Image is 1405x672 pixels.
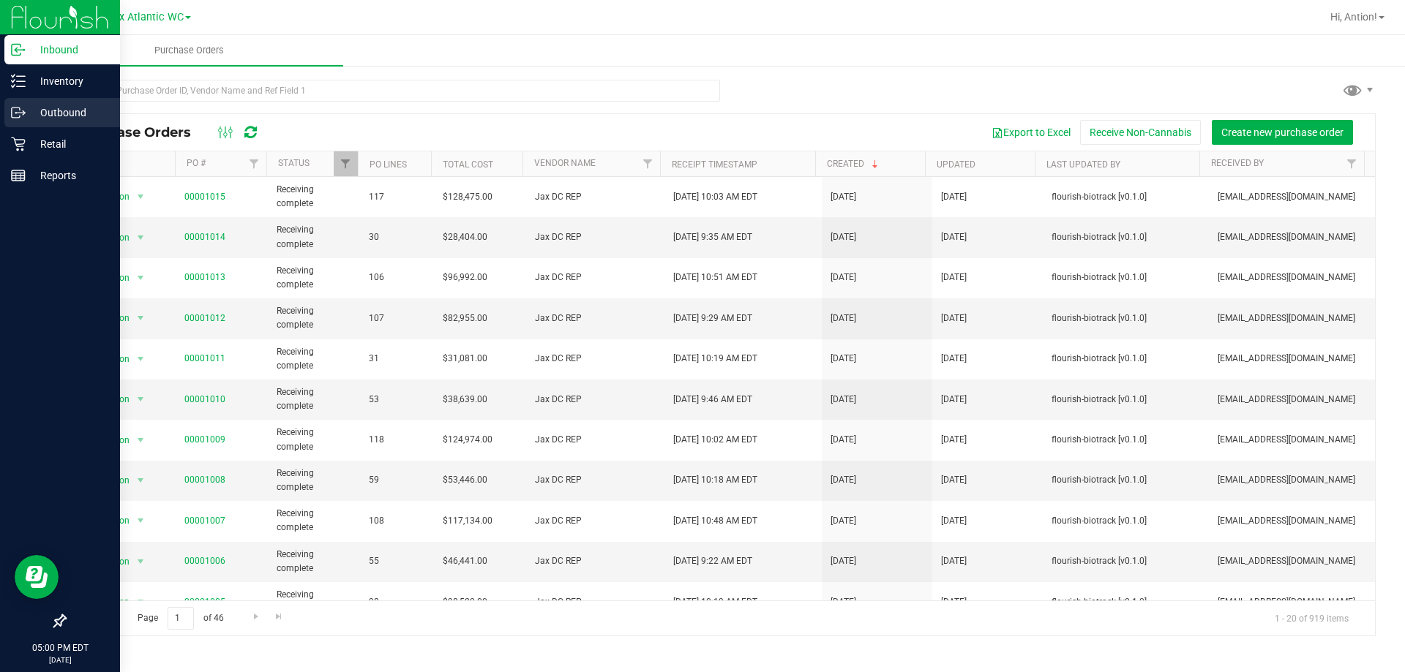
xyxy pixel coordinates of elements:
[443,159,493,170] a: Total Cost
[941,312,967,325] span: [DATE]
[369,271,425,284] span: 106
[673,271,757,284] span: [DATE] 10:51 AM EDT
[831,473,856,487] span: [DATE]
[76,159,169,170] div: Actions
[187,158,206,168] a: PO #
[369,595,425,609] span: 98
[535,230,656,244] span: Jax DC REP
[184,353,225,363] a: 00001011
[831,230,856,244] span: [DATE]
[184,434,225,445] a: 00001009
[1218,230,1366,244] span: [EMAIL_ADDRESS][DOMAIN_NAME]
[26,41,113,58] p: Inbound
[827,159,881,169] a: Created
[131,510,149,531] span: select
[278,158,310,168] a: Status
[673,393,752,407] span: [DATE] 9:46 AM EDT
[242,151,266,176] a: Filter
[131,389,149,409] span: select
[184,516,225,526] a: 00001007
[26,72,113,90] p: Inventory
[26,135,113,153] p: Retail
[277,183,351,211] span: Receiving complete
[184,556,225,566] a: 00001006
[1052,393,1200,407] span: flourish-biotrack [v0.1.0]
[131,349,149,369] span: select
[1263,607,1360,629] span: 1 - 20 of 919 items
[1340,151,1364,176] a: Filter
[1080,120,1201,145] button: Receive Non-Cannabis
[184,272,225,282] a: 00001013
[277,223,351,251] span: Receiving complete
[184,394,225,404] a: 00001010
[1218,352,1366,366] span: [EMAIL_ADDRESS][DOMAIN_NAME]
[1218,595,1366,609] span: [EMAIL_ADDRESS][DOMAIN_NAME]
[1052,473,1200,487] span: flourish-biotrack [v0.1.0]
[26,167,113,184] p: Reports
[1052,190,1200,204] span: flourish-biotrack [v0.1.0]
[277,264,351,292] span: Receiving complete
[443,230,487,244] span: $28,404.00
[635,151,659,176] a: Filter
[941,393,967,407] span: [DATE]
[443,271,487,284] span: $96,992.00
[941,271,967,284] span: [DATE]
[269,607,290,627] a: Go to the last page
[1330,11,1377,23] span: Hi, Antion!
[831,312,856,325] span: [DATE]
[831,433,856,447] span: [DATE]
[831,352,856,366] span: [DATE]
[370,159,407,170] a: PO Lines
[277,426,351,453] span: Receiving complete
[277,345,351,373] span: Receiving complete
[443,514,492,528] span: $117,134.00
[7,641,113,654] p: 05:00 PM EDT
[535,433,656,447] span: Jax DC REP
[941,352,967,366] span: [DATE]
[443,393,487,407] span: $38,639.00
[369,514,425,528] span: 108
[369,352,425,366] span: 31
[184,475,225,485] a: 00001008
[673,473,757,487] span: [DATE] 10:18 AM EDT
[369,473,425,487] span: 59
[168,607,194,630] input: 1
[535,393,656,407] span: Jax DC REP
[277,548,351,575] span: Receiving complete
[277,588,351,616] span: Receiving complete
[1052,271,1200,284] span: flourish-biotrack [v0.1.0]
[369,190,425,204] span: 117
[131,592,149,612] span: select
[369,554,425,568] span: 55
[26,104,113,121] p: Outbound
[277,304,351,332] span: Receiving complete
[535,473,656,487] span: Jax DC REP
[184,232,225,242] a: 00001014
[131,551,149,572] span: select
[11,42,26,57] inline-svg: Inbound
[673,595,757,609] span: [DATE] 10:19 AM EDT
[277,385,351,413] span: Receiving complete
[535,312,656,325] span: Jax DC REP
[535,352,656,366] span: Jax DC REP
[131,186,149,207] span: select
[131,227,149,248] span: select
[369,433,425,447] span: 118
[941,190,967,204] span: [DATE]
[1218,312,1366,325] span: [EMAIL_ADDRESS][DOMAIN_NAME]
[443,352,487,366] span: $31,081.00
[941,514,967,528] span: [DATE]
[1052,595,1200,609] span: flourish-biotrack [v0.1.0]
[1052,554,1200,568] span: flourish-biotrack [v0.1.0]
[184,192,225,202] a: 00001015
[11,168,26,183] inline-svg: Reports
[673,352,757,366] span: [DATE] 10:19 AM EDT
[443,190,492,204] span: $128,475.00
[1052,433,1200,447] span: flourish-biotrack [v0.1.0]
[672,159,757,170] a: Receipt Timestamp
[443,433,492,447] span: $124,974.00
[673,230,752,244] span: [DATE] 9:35 AM EDT
[125,607,236,630] span: Page of 46
[535,271,656,284] span: Jax DC REP
[15,555,59,599] iframe: Resource center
